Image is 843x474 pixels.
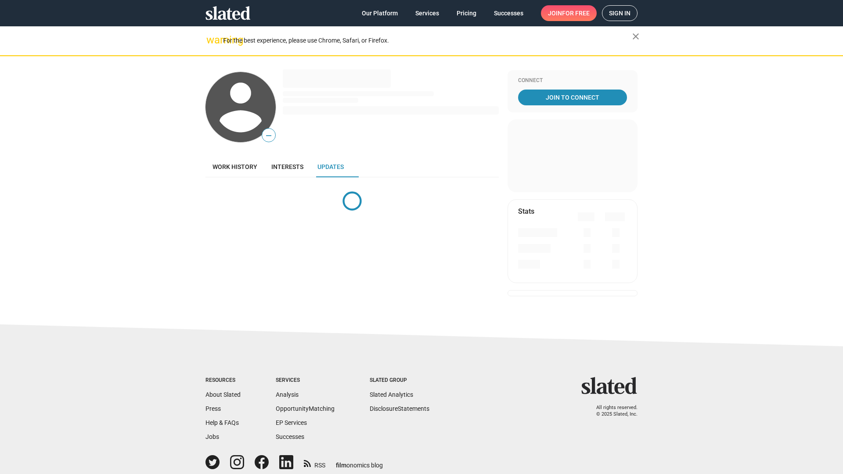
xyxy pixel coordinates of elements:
mat-icon: warning [206,35,217,45]
span: Interests [271,163,303,170]
a: DisclosureStatements [370,405,429,412]
a: filmonomics blog [336,454,383,470]
div: Connect [518,77,627,84]
mat-card-title: Stats [518,207,534,216]
a: Pricing [450,5,483,21]
a: Joinfor free [541,5,597,21]
span: Join To Connect [520,90,625,105]
span: — [262,130,275,141]
mat-icon: close [630,31,641,42]
span: Our Platform [362,5,398,21]
a: Help & FAQs [205,419,239,426]
div: For the best experience, please use Chrome, Safari, or Firefox. [223,35,632,47]
a: OpportunityMatching [276,405,335,412]
span: Work history [213,163,257,170]
a: Our Platform [355,5,405,21]
div: Resources [205,377,241,384]
a: Analysis [276,391,299,398]
a: RSS [304,456,325,470]
span: Sign in [609,6,630,21]
span: Pricing [457,5,476,21]
span: Services [415,5,439,21]
a: Sign in [602,5,638,21]
a: Work history [205,156,264,177]
a: Press [205,405,221,412]
p: All rights reserved. © 2025 Slated, Inc. [587,405,638,417]
a: Slated Analytics [370,391,413,398]
a: Jobs [205,433,219,440]
span: Updates [317,163,344,170]
span: for free [562,5,590,21]
span: Join [548,5,590,21]
a: About Slated [205,391,241,398]
a: Successes [276,433,304,440]
span: Successes [494,5,523,21]
a: Interests [264,156,310,177]
div: Slated Group [370,377,429,384]
a: Successes [487,5,530,21]
a: EP Services [276,419,307,426]
a: Updates [310,156,351,177]
a: Services [408,5,446,21]
div: Services [276,377,335,384]
a: Join To Connect [518,90,627,105]
span: film [336,462,346,469]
